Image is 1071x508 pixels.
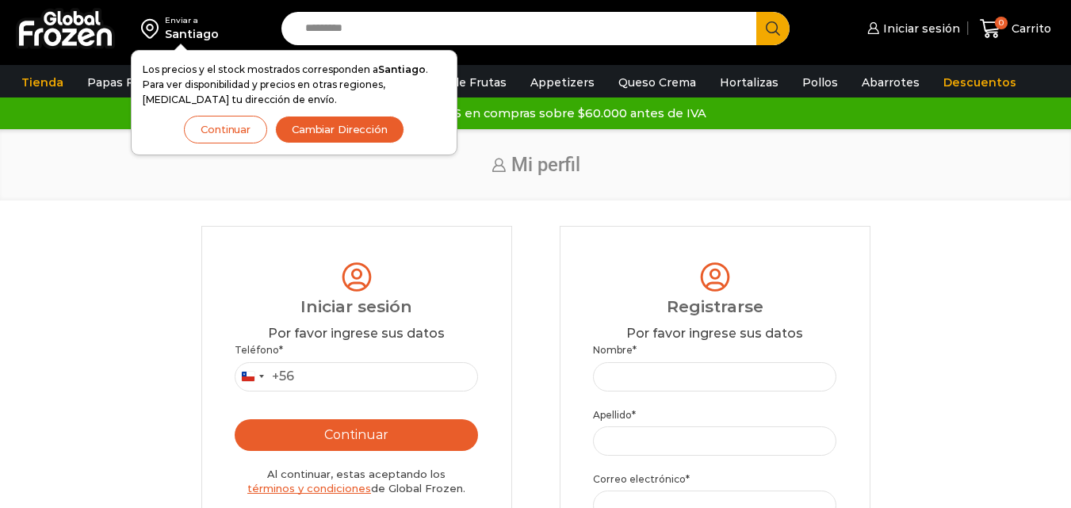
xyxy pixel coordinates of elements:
[184,116,267,143] button: Continuar
[235,325,479,343] div: Por favor ingrese sus datos
[593,325,837,343] div: Por favor ingrese sus datos
[854,67,928,97] a: Abarrotes
[13,67,71,97] a: Tienda
[235,467,479,496] div: Al continuar, estas aceptando los de Global Frozen.
[879,21,960,36] span: Iniciar sesión
[143,62,446,108] p: Los precios y el stock mostrados corresponden a . Para ver disponibilidad y precios en otras regi...
[247,482,371,495] a: términos y condiciones
[995,17,1008,29] span: 0
[1008,21,1051,36] span: Carrito
[79,67,167,97] a: Papas Fritas
[756,12,790,45] button: Search button
[272,366,294,387] div: +56
[593,472,837,487] label: Correo electrónico
[593,342,837,357] label: Nombre
[593,295,837,319] div: Registrarse
[863,13,960,44] a: Iniciar sesión
[935,67,1024,97] a: Descuentos
[522,67,602,97] a: Appetizers
[610,67,704,97] a: Queso Crema
[235,419,479,451] button: Continuar
[275,116,404,143] button: Cambiar Dirección
[339,259,375,295] img: tabler-icon-user-circle.svg
[593,407,837,422] label: Apellido
[511,154,580,176] span: Mi perfil
[235,295,479,319] div: Iniciar sesión
[794,67,846,97] a: Pollos
[165,15,219,26] div: Enviar a
[976,10,1055,48] a: 0 Carrito
[407,67,514,97] a: Pulpa de Frutas
[712,67,786,97] a: Hortalizas
[235,342,479,357] label: Teléfono
[141,15,165,42] img: address-field-icon.svg
[235,363,294,391] button: Selected country
[697,259,733,295] img: tabler-icon-user-circle.svg
[378,63,426,75] strong: Santiago
[165,26,219,42] div: Santiago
